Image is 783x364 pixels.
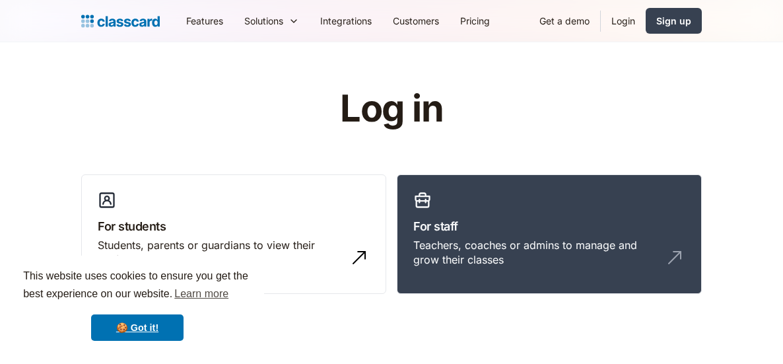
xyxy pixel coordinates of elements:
[450,6,500,36] a: Pricing
[310,6,382,36] a: Integrations
[382,6,450,36] a: Customers
[81,12,160,30] a: home
[234,6,310,36] div: Solutions
[176,6,234,36] a: Features
[11,256,264,353] div: cookieconsent
[397,174,702,295] a: For staffTeachers, coaches or admins to manage and grow their classes
[172,284,230,304] a: learn more about cookies
[601,6,646,36] a: Login
[244,14,283,28] div: Solutions
[98,238,343,268] div: Students, parents or guardians to view their profile and manage bookings
[98,217,370,235] h3: For students
[182,89,601,129] h1: Log in
[529,6,600,36] a: Get a demo
[23,268,252,304] span: This website uses cookies to ensure you get the best experience on our website.
[656,14,691,28] div: Sign up
[91,314,184,341] a: dismiss cookie message
[81,174,386,295] a: For studentsStudents, parents or guardians to view their profile and manage bookings
[413,217,685,235] h3: For staff
[646,8,702,34] a: Sign up
[413,238,659,268] div: Teachers, coaches or admins to manage and grow their classes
